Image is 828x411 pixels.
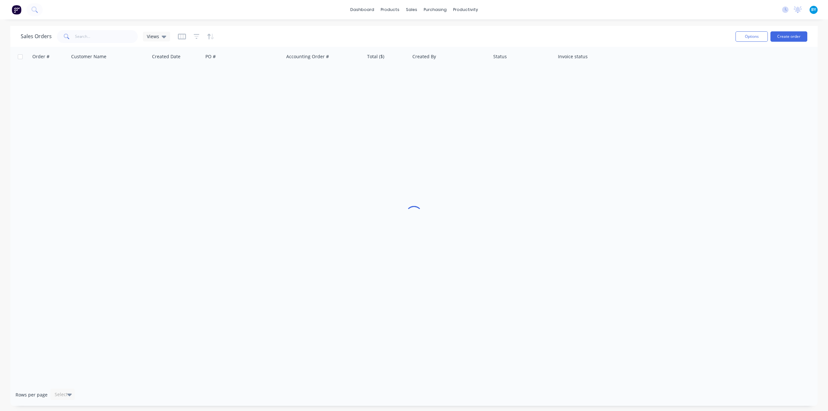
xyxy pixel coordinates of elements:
[347,5,377,15] a: dashboard
[55,391,71,398] div: Select...
[12,5,21,15] img: Factory
[75,30,138,43] input: Search...
[811,7,816,13] span: BY
[205,53,216,60] div: PO #
[16,392,48,398] span: Rows per page
[450,5,481,15] div: productivity
[403,5,420,15] div: sales
[32,53,49,60] div: Order #
[493,53,507,60] div: Status
[735,31,768,42] button: Options
[558,53,588,60] div: Invoice status
[71,53,106,60] div: Customer Name
[377,5,403,15] div: products
[152,53,180,60] div: Created Date
[286,53,329,60] div: Accounting Order #
[412,53,436,60] div: Created By
[367,53,384,60] div: Total ($)
[147,33,159,40] span: Views
[420,5,450,15] div: purchasing
[770,31,807,42] button: Create order
[21,33,52,39] h1: Sales Orders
